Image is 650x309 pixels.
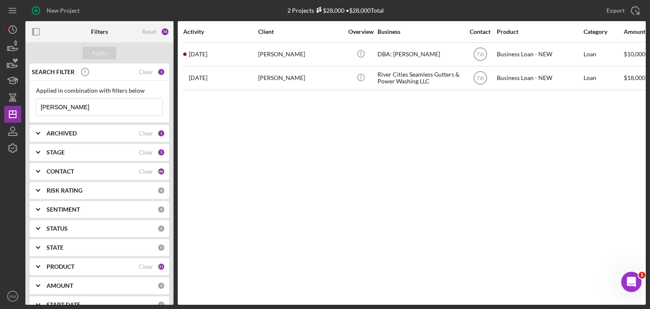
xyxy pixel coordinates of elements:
[258,43,343,66] div: [PERSON_NAME]
[157,282,165,290] div: 0
[584,43,623,66] div: Loan
[157,168,165,175] div: 46
[497,28,581,35] div: Product
[157,206,165,213] div: 0
[47,206,80,213] b: SENTIMENT
[497,43,581,66] div: Business Loan - NEW
[314,7,344,14] div: $28,000
[157,263,165,270] div: 21
[92,47,107,59] div: Apply
[189,74,207,81] time: 2025-07-01 16:30
[83,47,116,59] button: Apply
[139,263,153,270] div: Clear
[258,28,343,35] div: Client
[476,75,484,81] text: TW
[606,2,625,19] div: Export
[4,288,21,305] button: PM
[47,168,74,175] b: CONTACT
[345,28,377,35] div: Overview
[624,74,645,81] span: $18,000
[183,28,257,35] div: Activity
[584,67,623,89] div: Loan
[287,7,384,14] div: 2 Projects • $28,000 Total
[157,187,165,194] div: 0
[464,28,496,35] div: Contact
[497,67,581,89] div: Business Loan - NEW
[598,2,646,19] button: Export
[47,149,65,156] b: STAGE
[25,2,88,19] button: New Project
[584,28,623,35] div: Category
[476,52,484,58] text: TW
[621,272,642,292] iframe: Intercom live chat
[36,87,163,94] div: Applied in combination with filters below
[639,272,645,279] span: 1
[189,51,207,58] time: 2025-10-09 16:36
[47,225,68,232] b: STATUS
[47,244,63,251] b: STATE
[10,294,16,299] text: PM
[157,301,165,309] div: 0
[47,2,80,19] div: New Project
[161,28,169,36] div: 74
[377,67,462,89] div: River Cities Seamless Gutters & Power Washing LLC
[47,301,80,308] b: START DATE
[142,28,157,35] div: Reset
[47,187,83,194] b: RISK RATING
[258,67,343,89] div: [PERSON_NAME]
[157,149,165,156] div: 5
[139,149,153,156] div: Clear
[47,263,74,270] b: PRODUCT
[624,50,645,58] span: $10,000
[47,282,73,289] b: AMOUNT
[377,43,462,66] div: DBA: [PERSON_NAME]
[139,130,153,137] div: Clear
[157,244,165,251] div: 0
[377,28,462,35] div: Business
[32,69,74,75] b: SEARCH FILTER
[91,28,108,35] b: Filters
[157,225,165,232] div: 0
[157,130,165,137] div: 1
[47,130,77,137] b: ARCHIVED
[157,68,165,76] div: 1
[139,69,153,75] div: Clear
[139,168,153,175] div: Clear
